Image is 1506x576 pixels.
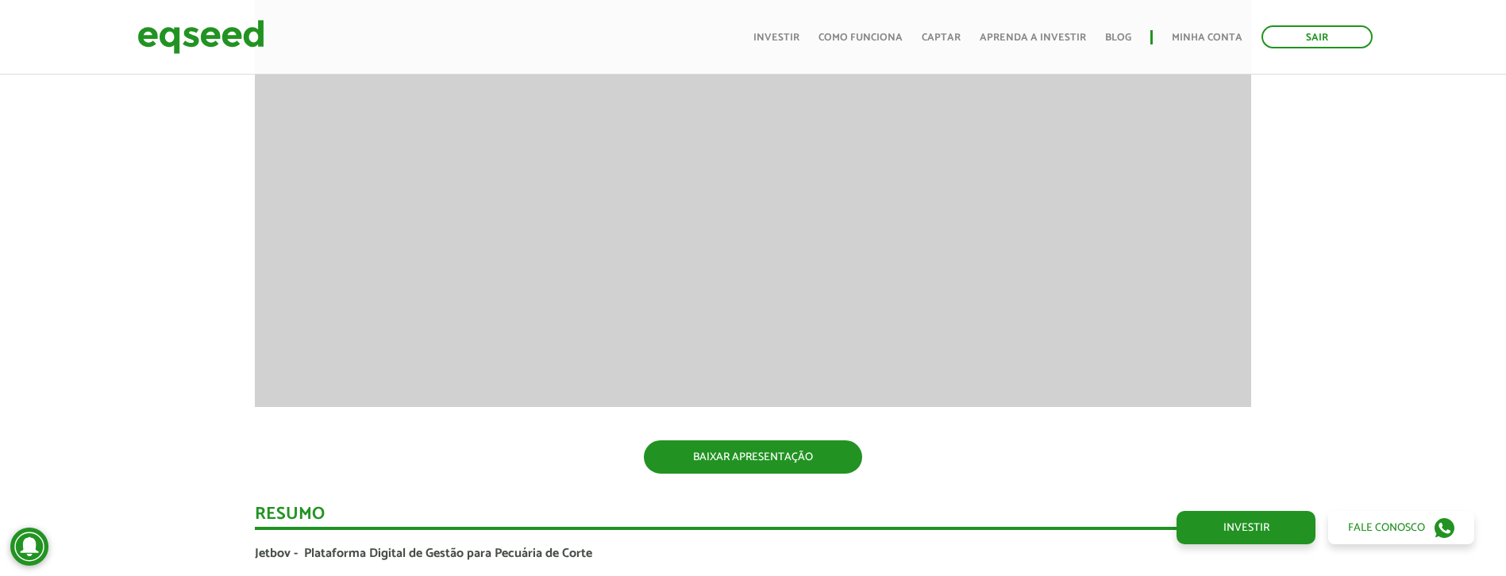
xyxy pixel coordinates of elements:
[255,505,1251,530] div: Resumo
[1261,25,1373,48] a: Sair
[644,440,862,474] a: BAIXAR APRESENTAÇÃO
[1105,33,1131,43] a: Blog
[753,33,799,43] a: Investir
[818,33,903,43] a: Como funciona
[922,33,961,43] a: Captar
[255,543,592,564] span: Jetbov - Plataforma Digital de Gestão para Pecuária de Corte
[1172,33,1242,43] a: Minha conta
[980,33,1086,43] a: Aprenda a investir
[1177,511,1315,544] a: Investir
[137,16,264,58] img: EqSeed
[1328,511,1474,544] a: Fale conosco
